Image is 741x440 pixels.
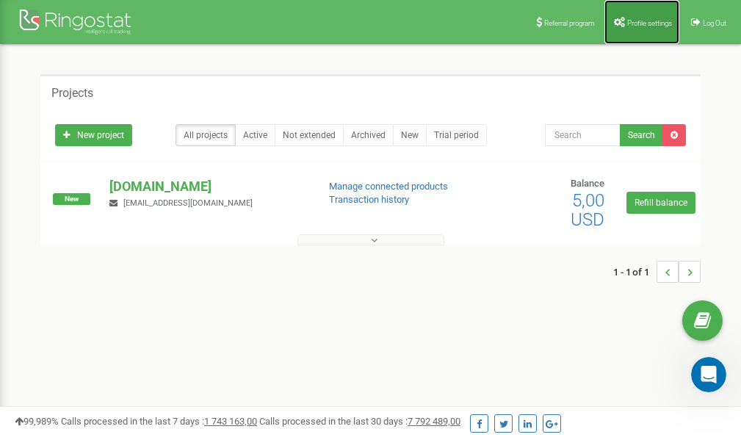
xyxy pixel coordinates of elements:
[627,19,672,27] span: Profile settings
[343,124,394,146] a: Archived
[51,87,93,100] h5: Projects
[55,124,132,146] a: New project
[123,198,253,208] span: [EMAIL_ADDRESS][DOMAIN_NAME]
[571,178,604,189] span: Balance
[626,192,695,214] a: Refill balance
[613,261,657,283] span: 1 - 1 of 1
[393,124,427,146] a: New
[204,416,257,427] u: 1 743 163,00
[544,19,595,27] span: Referral program
[109,177,305,196] p: [DOMAIN_NAME]
[176,124,236,146] a: All projects
[53,193,90,205] span: New
[426,124,487,146] a: Trial period
[571,190,604,230] span: 5,00 USD
[691,357,726,392] iframe: Intercom live chat
[61,416,257,427] span: Calls processed in the last 7 days :
[15,416,59,427] span: 99,989%
[408,416,460,427] u: 7 792 489,00
[275,124,344,146] a: Not extended
[329,181,448,192] a: Manage connected products
[545,124,621,146] input: Search
[259,416,460,427] span: Calls processed in the last 30 days :
[613,246,701,297] nav: ...
[329,194,409,205] a: Transaction history
[703,19,726,27] span: Log Out
[620,124,663,146] button: Search
[235,124,275,146] a: Active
